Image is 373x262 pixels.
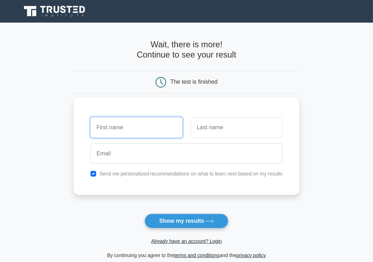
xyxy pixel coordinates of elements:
button: Show my results [145,214,228,228]
input: Last name [191,117,282,138]
div: By continuing you agree to the and the [69,251,304,260]
input: First name [91,117,182,138]
a: Already have an account? Login [151,238,222,244]
a: terms and conditions [174,252,220,258]
input: Email [91,143,282,164]
div: The test is finished [170,79,217,85]
a: privacy policy [236,252,266,258]
h4: Wait, there is more! Continue to see your result [74,40,299,60]
label: Send me personalized recommendations on what to learn next based on my results [99,171,282,177]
